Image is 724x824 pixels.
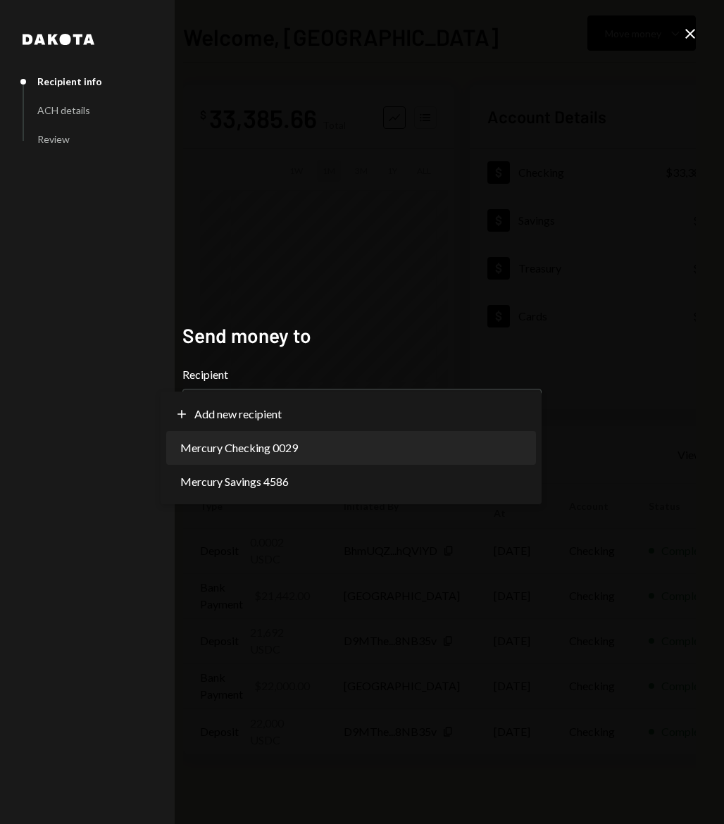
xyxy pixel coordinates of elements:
[180,473,289,490] span: Mercury Savings 4586
[37,75,102,87] div: Recipient info
[182,389,542,428] button: Recipient
[180,439,298,456] span: Mercury Checking 0029
[37,133,70,145] div: Review
[182,366,542,383] label: Recipient
[182,322,542,349] h2: Send money to
[194,406,282,423] span: Add new recipient
[37,104,90,116] div: ACH details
